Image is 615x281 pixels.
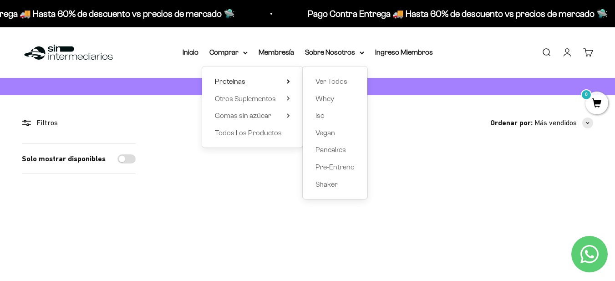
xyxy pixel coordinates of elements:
span: Shaker [315,180,338,188]
summary: Sobre Nosotros [305,46,364,58]
p: Pago Contra Entrega 🚚 Hasta 60% de descuento vs precios de mercado 🛸 [306,6,606,21]
button: Más vendidos [534,117,593,129]
a: Ingreso Miembros [375,48,433,56]
a: Inicio [183,48,198,56]
a: Shaker [315,179,355,190]
span: Pre-Entreno [315,163,355,171]
span: Otros Suplementos [215,95,276,102]
span: Ver Todos [315,77,347,85]
a: Membresía [259,48,294,56]
a: Pre-Entreno [315,161,355,173]
a: Whey [315,93,355,105]
summary: Proteínas [215,76,290,87]
a: Todos Los Productos [215,127,290,139]
a: Vegan [315,127,355,139]
span: Pancakes [315,146,346,153]
span: Gomas sin azúcar [215,112,271,119]
span: Iso [315,112,325,119]
a: Iso [315,110,355,122]
label: Solo mostrar disponibles [22,153,106,165]
span: Ordenar por: [490,117,533,129]
span: Proteínas [215,77,245,85]
span: Vegan [315,129,335,137]
a: 0 [585,99,608,109]
summary: Gomas sin azúcar [215,110,290,122]
span: Más vendidos [534,117,577,129]
mark: 0 [581,89,592,100]
summary: Otros Suplementos [215,93,290,105]
a: Pancakes [315,144,355,156]
summary: Comprar [209,46,248,58]
a: Ver Todos [315,76,355,87]
span: Whey [315,95,334,102]
div: Filtros [22,117,136,129]
span: Todos Los Productos [215,129,282,137]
